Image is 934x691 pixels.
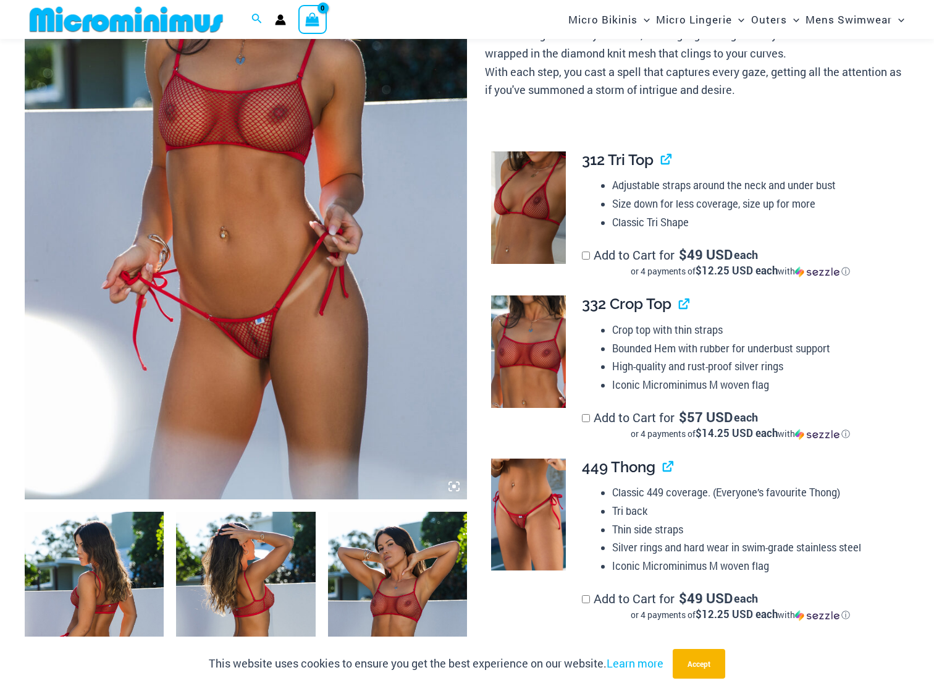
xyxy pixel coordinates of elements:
input: Add to Cart for$49 USD eachor 4 payments of$12.25 USD eachwithSezzle Click to learn more about Se... [582,595,590,603]
li: Iconic Microminimus M woven flag [612,376,899,394]
a: OutersMenu ToggleMenu Toggle [748,4,802,35]
button: Accept [673,649,725,679]
img: Summer Storm Red 449 Thong [491,459,566,571]
span: Micro Lingerie [656,4,732,35]
span: 332 Crop Top [582,295,671,313]
li: Iconic Microminimus M woven flag [612,557,899,575]
img: Sezzle [795,266,839,278]
span: $ [679,245,687,263]
li: High-quality and rust-proof silver rings [612,357,899,376]
p: This website uses cookies to ensure you get the best experience on our website. [209,655,663,673]
span: each [734,592,758,604]
li: Adjustable straps around the neck and under bust [612,176,899,195]
a: Micro LingerieMenu ToggleMenu Toggle [653,4,747,35]
span: $12.25 USD each [696,607,778,621]
span: $ [679,408,687,426]
span: Menu Toggle [892,4,904,35]
span: $ [679,589,687,607]
div: or 4 payments of with [582,265,899,278]
input: Add to Cart for$49 USD eachor 4 payments of$12.25 USD eachwithSezzle Click to learn more about Se... [582,252,590,260]
a: Micro BikinisMenu ToggleMenu Toggle [565,4,653,35]
div: or 4 payments of with [582,428,899,440]
li: Silver rings and hard wear in swim-grade stainless steel [612,538,899,557]
label: Add to Cart for [582,409,899,440]
img: MM SHOP LOGO FLAT [25,6,228,33]
a: Search icon link [251,12,263,28]
a: Mens SwimwearMenu ToggleMenu Toggle [802,4,907,35]
span: Menu Toggle [787,4,799,35]
li: Tri back [612,502,899,520]
img: Summer Storm Red 332 Crop Top [491,295,566,408]
span: Micro Bikinis [568,4,637,35]
span: each [734,248,758,261]
label: Add to Cart for [582,247,899,278]
div: or 4 payments of$12.25 USD eachwithSezzle Click to learn more about Sezzle [582,609,899,621]
div: or 4 payments of with [582,609,899,621]
a: Account icon link [275,14,286,25]
li: Classic Tri Shape [612,213,899,232]
label: Add to Cart for [582,590,899,621]
span: Menu Toggle [637,4,650,35]
div: or 4 payments of$12.25 USD eachwithSezzle Click to learn more about Sezzle [582,265,899,278]
span: 312 Tri Top [582,151,654,169]
li: Thin side straps [612,520,899,539]
span: 49 USD [679,248,733,261]
a: View Shopping Cart, empty [298,5,327,33]
li: Crop top with thin straps [612,321,899,339]
nav: Site Navigation [563,2,909,37]
span: Menu Toggle [732,4,744,35]
span: Outers [751,4,787,35]
div: or 4 payments of$14.25 USD eachwithSezzle Click to learn more about Sezzle [582,428,899,440]
span: 449 Thong [582,458,655,476]
span: Mens Swimwear [806,4,892,35]
li: Bounded Hem with rubber for underbust support [612,339,899,358]
a: Learn more [607,656,663,671]
span: each [734,411,758,423]
li: Classic 449 coverage. (Everyone’s favourite Thong) [612,483,899,502]
img: Sezzle [795,610,839,621]
span: 57 USD [679,411,733,423]
span: $14.25 USD each [696,426,778,440]
span: $12.25 USD each [696,263,778,278]
img: Sezzle [795,429,839,440]
img: Summer Storm Red 312 Tri Top [491,151,566,264]
li: Size down for less coverage, size up for more [612,195,899,213]
span: 49 USD [679,592,733,604]
input: Add to Cart for$57 USD eachor 4 payments of$14.25 USD eachwithSezzle Click to learn more about Se... [582,414,590,422]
